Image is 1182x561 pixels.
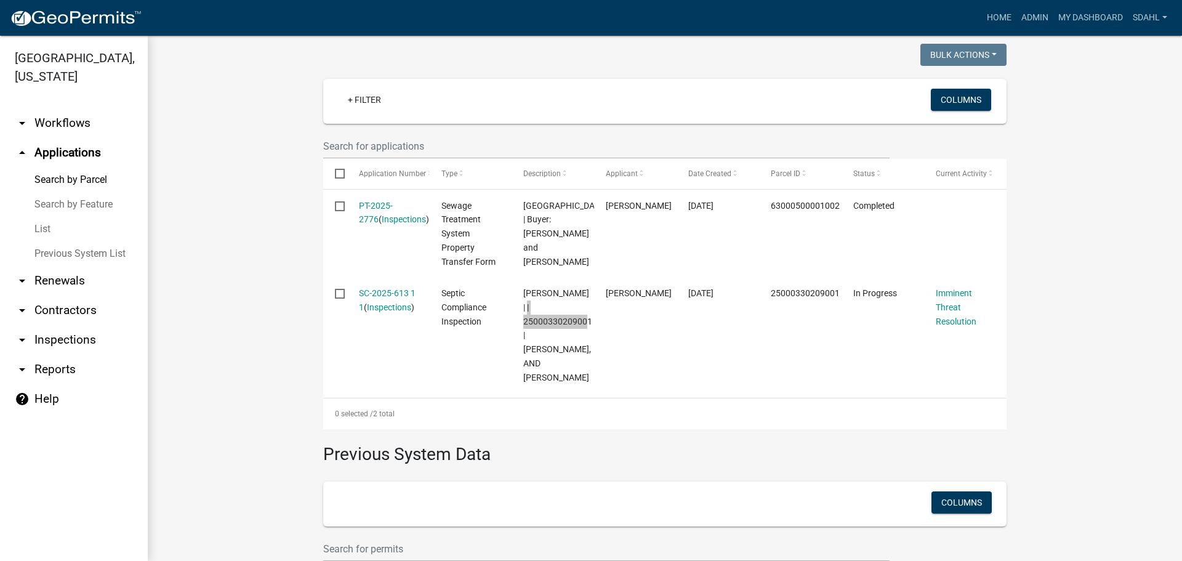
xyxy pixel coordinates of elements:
[920,44,1007,66] button: Bulk Actions
[936,288,976,326] a: Imminent Threat Resolution
[924,159,1007,188] datatable-header-cell: Current Activity
[688,288,714,298] span: 09/04/2025
[323,429,1007,467] h3: Previous System Data
[688,169,731,178] span: Date Created
[771,169,800,178] span: Parcel ID
[688,201,714,211] span: 10/02/2025
[441,201,496,267] span: Sewage Treatment System Property Transfer Form
[429,159,512,188] datatable-header-cell: Type
[382,214,426,224] a: Inspections
[338,89,391,111] a: + Filter
[15,333,30,347] i: arrow_drop_down
[441,288,486,326] span: Septic Compliance Inspection
[606,201,672,211] span: Kelsey Stender
[523,288,592,382] span: Sheila Dahl | | 25000330209001 | TERRILL, CYNTHIA, AND TISHA MORICAL
[853,169,875,178] span: Status
[606,169,638,178] span: Applicant
[771,288,840,298] span: 25000330209001
[523,201,606,267] span: 36546 GLENHAVEN LN | Buyer: David and Jamie Cline
[853,201,895,211] span: Completed
[936,169,987,178] span: Current Activity
[359,169,426,178] span: Application Number
[15,273,30,288] i: arrow_drop_down
[335,410,373,418] span: 0 selected /
[359,201,393,225] a: PT-2025-2776
[982,6,1016,30] a: Home
[323,159,347,188] datatable-header-cell: Select
[1016,6,1053,30] a: Admin
[1053,6,1128,30] a: My Dashboard
[1128,6,1172,30] a: sdahl
[323,134,890,159] input: Search for applications
[523,169,561,178] span: Description
[367,302,411,312] a: Inspections
[606,288,672,298] span: Bill Schueller
[15,145,30,160] i: arrow_drop_up
[15,362,30,377] i: arrow_drop_down
[359,199,418,227] div: ( )
[15,303,30,318] i: arrow_drop_down
[512,159,594,188] datatable-header-cell: Description
[15,116,30,131] i: arrow_drop_down
[853,288,897,298] span: In Progress
[15,392,30,406] i: help
[759,159,842,188] datatable-header-cell: Parcel ID
[347,159,429,188] datatable-header-cell: Application Number
[931,491,992,514] button: Columns
[323,398,1007,429] div: 2 total
[594,159,677,188] datatable-header-cell: Applicant
[677,159,759,188] datatable-header-cell: Date Created
[931,89,991,111] button: Columns
[842,159,924,188] datatable-header-cell: Status
[359,286,418,315] div: ( )
[359,288,416,312] a: SC-2025-613 1 1
[441,169,457,178] span: Type
[771,201,840,211] span: 63000500001002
